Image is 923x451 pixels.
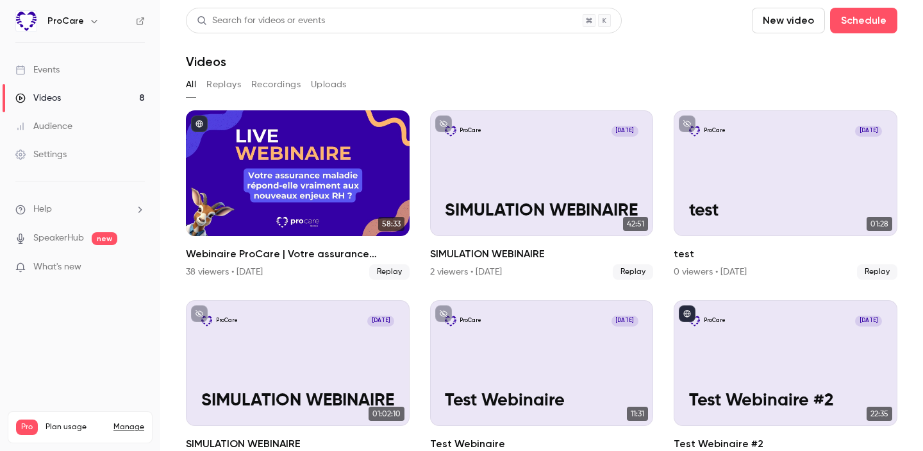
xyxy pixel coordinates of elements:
[367,316,394,327] span: [DATE]
[92,232,117,245] span: new
[857,264,897,280] span: Replay
[16,420,38,435] span: Pro
[251,74,301,95] button: Recordings
[445,201,638,221] p: SIMULATION WEBINAIRE
[113,422,144,432] a: Manage
[15,203,145,216] li: help-dropdown-opener
[15,64,60,76] div: Events
[33,260,81,274] span: What's new
[867,217,892,231] span: 01:28
[867,407,892,421] span: 22:35
[33,203,52,216] span: Help
[33,232,84,245] a: SpeakerHub
[15,120,72,133] div: Audience
[430,266,502,278] div: 2 viewers • [DATE]
[16,11,37,31] img: ProCare
[186,54,226,69] h1: Videos
[611,316,638,327] span: [DATE]
[186,110,410,280] a: 58:33Webinaire ProCare | Votre assurance maladie répond-elle aux enjeux RH ?38 viewers • [DATE]Re...
[15,148,67,161] div: Settings
[679,305,695,322] button: published
[191,115,208,132] button: published
[216,317,238,325] p: ProCare
[311,74,347,95] button: Uploads
[445,391,638,411] p: Test Webinaire
[689,201,883,221] p: test
[186,246,410,262] h2: Webinaire ProCare | Votre assurance maladie répond-elle aux enjeux RH ?
[627,407,648,421] span: 11:31
[704,127,726,135] p: ProCare
[674,266,747,278] div: 0 viewers • [DATE]
[674,110,897,280] li: test
[378,217,404,231] span: 58:33
[679,115,695,132] button: unpublished
[611,126,638,137] span: [DATE]
[435,305,452,322] button: unpublished
[15,92,61,105] div: Videos
[435,115,452,132] button: unpublished
[855,126,882,137] span: [DATE]
[186,266,263,278] div: 38 viewers • [DATE]
[191,305,208,322] button: unpublished
[430,110,654,280] li: SIMULATION WEBINAIRE
[460,317,481,325] p: ProCare
[830,8,897,33] button: Schedule
[460,127,481,135] p: ProCare
[430,246,654,262] h2: SIMULATION WEBINAIRE
[186,110,410,280] li: Webinaire ProCare | Votre assurance maladie répond-elle aux enjeux RH ?
[855,316,882,327] span: [DATE]
[689,391,883,411] p: Test Webinaire #2
[369,407,404,421] span: 01:02:10
[197,14,325,28] div: Search for videos or events
[623,217,648,231] span: 42:51
[369,264,410,280] span: Replay
[752,8,825,33] button: New video
[430,110,654,280] a: SIMULATION WEBINAIRE ProCare[DATE]SIMULATION WEBINAIRE42:51SIMULATION WEBINAIRE2 viewers • [DATE]...
[47,15,84,28] h6: ProCare
[206,74,241,95] button: Replays
[674,110,897,280] a: testProCare[DATE]test01:28test0 viewers • [DATE]Replay
[186,8,897,443] section: Videos
[704,317,726,325] p: ProCare
[46,422,106,432] span: Plan usage
[613,264,653,280] span: Replay
[186,74,196,95] button: All
[674,246,897,262] h2: test
[201,391,395,411] p: SIMULATION WEBINAIRE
